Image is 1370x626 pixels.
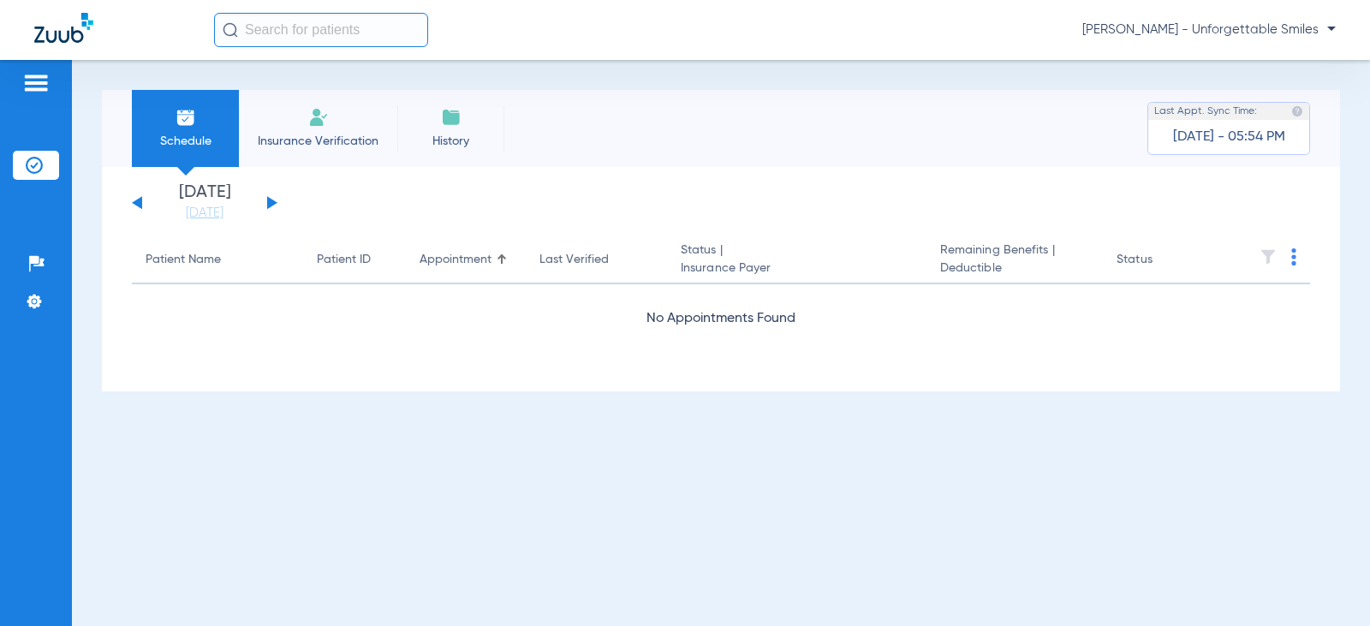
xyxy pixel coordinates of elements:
div: Last Verified [539,251,609,269]
img: Schedule [176,107,196,128]
span: [DATE] - 05:54 PM [1173,128,1285,146]
img: History [441,107,462,128]
th: Remaining Benefits | [926,236,1103,284]
img: hamburger-icon [22,73,50,93]
img: Search Icon [223,22,238,38]
div: Patient Name [146,251,289,269]
span: Deductible [940,259,1089,277]
div: Patient Name [146,251,221,269]
span: Last Appt. Sync Time: [1154,103,1257,120]
div: No Appointments Found [132,308,1310,330]
th: Status | [667,236,926,284]
input: Search for patients [214,13,428,47]
div: Last Verified [539,251,653,269]
th: Status [1103,236,1218,284]
span: [PERSON_NAME] - Unforgettable Smiles [1082,21,1336,39]
img: filter.svg [1260,248,1277,265]
div: Appointment [420,251,491,269]
div: Patient ID [317,251,392,269]
img: group-dot-blue.svg [1291,248,1296,265]
span: Schedule [145,133,226,150]
div: Appointment [420,251,512,269]
span: Insurance Payer [681,259,913,277]
img: last sync help info [1291,105,1303,117]
img: Zuub Logo [34,13,93,43]
a: [DATE] [153,205,256,222]
img: Manual Insurance Verification [308,107,329,128]
div: Patient ID [317,251,371,269]
span: Insurance Verification [252,133,384,150]
span: History [410,133,491,150]
li: [DATE] [153,184,256,222]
